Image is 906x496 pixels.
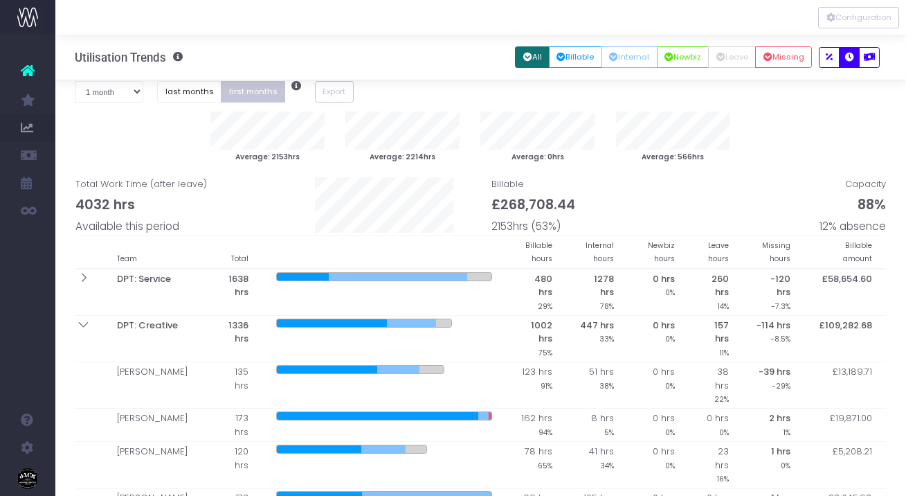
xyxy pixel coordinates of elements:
small: -8.5% [770,332,790,344]
small: 91% [541,379,552,391]
small: Average: 566hrs [642,150,704,162]
span: 123 hrs [522,365,552,379]
span: 4032 hrs [75,195,135,215]
span: Total Work Time (after leave) [75,177,207,235]
span: 51 hrs [589,365,614,379]
small: Average: 2153hrs [235,150,300,162]
small: Internal hours [586,238,614,265]
span: 0 hrs [653,445,675,459]
small: 0% [665,285,675,298]
span: £268,708.44 [491,195,575,215]
img: images/default_profile_image.png [17,468,38,489]
button: first months [221,81,285,103]
small: 29% [538,299,552,312]
th: 1638 hrs [210,269,262,316]
td: 120 hrs [210,442,262,488]
small: 14% [718,299,729,312]
button: Internal [601,46,658,68]
button: Leave [708,46,756,68]
td: £19,871.00 [804,409,886,442]
small: Leave hours [708,238,729,265]
th: 1336 hrs [210,315,262,362]
span: 8 hrs [591,411,614,425]
span: 447 hrs [580,319,614,333]
small: 75% [538,346,552,358]
small: 0% [665,332,675,344]
td: [PERSON_NAME] [103,362,211,409]
small: -7.3% [771,299,790,312]
small: 0% [781,459,790,471]
span: 1278 hrs [580,272,614,299]
span: 2 hrs [769,411,790,425]
span: 88% [858,195,886,215]
small: 65% [538,459,552,471]
span: 157 hrs [703,319,729,346]
small: 22% [714,392,729,405]
small: Team [117,251,137,264]
small: 1% [783,425,790,438]
small: 33% [599,332,614,344]
span: 0 hrs [653,319,675,333]
span: 1 hrs [771,445,790,459]
div: Vertical button group [818,7,899,28]
small: 94% [538,425,552,438]
small: Newbiz hours [648,238,675,265]
span: Billable [491,177,575,235]
th: DPT: Service [103,269,211,316]
span: 260 hrs [703,272,729,299]
small: 38% [599,379,614,391]
span: 0 hrs [653,365,675,379]
td: [PERSON_NAME] [103,442,211,488]
small: Billable hours [525,238,552,265]
small: 0% [719,425,729,438]
button: Billable [549,46,602,68]
small: 5% [604,425,614,438]
small: Total [231,251,248,264]
small: 0% [665,459,675,471]
span: -39 hrs [759,365,790,379]
button: Newbiz [657,46,709,68]
td: £5,208.21 [804,442,886,488]
span: 162 hrs [521,411,552,425]
span: -114 hrs [756,319,790,333]
th: DPT: Creative [103,315,211,362]
span: 23 hrs [703,445,729,472]
span: Available this period [75,218,179,234]
td: 135 hrs [210,362,262,409]
span: -120 hrs [756,272,790,299]
th: £58,654.60 [804,269,886,316]
small: 11% [720,346,729,358]
small: Missing hours [762,238,790,265]
span: 0 hrs [707,411,729,425]
span: 1002 hrs [520,319,552,346]
button: Export [315,81,354,103]
small: 78% [600,299,614,312]
th: £109,282.68 [804,315,886,362]
span: 0 hrs [653,411,675,425]
h3: Utilisation Trends [75,51,183,64]
span: 2153hrs (53%) [491,218,561,234]
span: 0 hrs [653,272,675,286]
small: Average: 0hrs [511,150,564,162]
td: 173 hrs [210,409,262,442]
span: 78 hrs [525,445,552,459]
span: Capacity [819,177,886,235]
td: £13,189.71 [804,362,886,409]
small: -29% [772,379,790,391]
small: Billable amount [843,238,872,265]
span: 480 hrs [520,272,552,299]
button: All [515,46,550,68]
button: Configuration [818,7,899,28]
small: 16% [717,472,729,484]
small: 34% [600,459,614,471]
small: 0% [665,425,675,438]
button: Missing [755,46,812,68]
small: Average: 2214hrs [370,150,435,162]
button: last months [157,81,221,103]
td: [PERSON_NAME] [103,409,211,442]
small: 0% [665,379,675,391]
span: 41 hrs [589,445,614,459]
span: 12% absence [819,218,886,234]
span: 38 hrs [703,365,729,392]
